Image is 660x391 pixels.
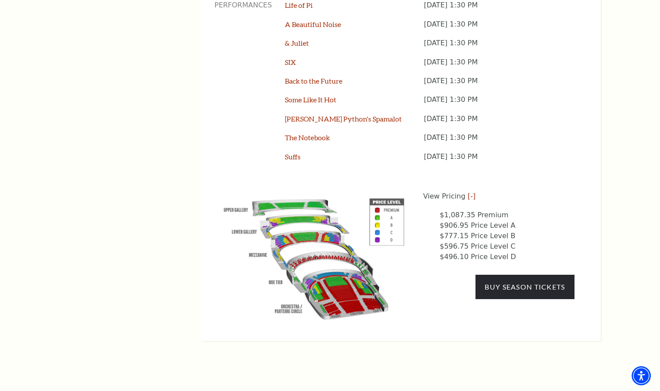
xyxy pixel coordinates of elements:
[285,115,402,123] a: [PERSON_NAME] Python's Spamalot
[424,76,575,95] p: [DATE] 1:30 PM
[424,57,575,76] p: [DATE] 1:30 PM
[424,0,575,19] p: [DATE] 1:30 PM
[424,95,575,114] p: [DATE] 1:30 PM
[285,20,341,28] a: A Beautiful Noise
[424,133,575,152] p: [DATE] 1:30 PM
[424,114,575,133] p: [DATE] 1:30 PM
[215,191,414,324] img: View Pricing
[424,152,575,171] p: [DATE] 1:30 PM
[285,39,309,47] a: & Juliet
[285,133,330,142] a: The Notebook
[285,1,313,9] a: Life of Pi
[475,275,574,299] a: Buy Season Tickets
[423,191,575,202] p: View Pricing
[440,210,575,220] li: $1,087.35 Premium
[440,220,575,231] li: $906.95 Price Level A
[285,77,342,85] a: Back to the Future
[285,58,296,66] a: SIX
[424,38,575,57] p: [DATE] 1:30 PM
[285,95,336,104] a: Some Like It Hot
[468,192,475,200] a: [-]
[440,252,575,262] li: $496.10 Price Level D
[285,152,301,161] a: Suffs
[440,231,575,241] li: $777.15 Price Level B
[632,366,651,385] div: Accessibility Menu
[424,20,575,38] p: [DATE] 1:30 PM
[440,241,575,252] li: $596.75 Price Level C
[215,0,272,171] p: Performances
